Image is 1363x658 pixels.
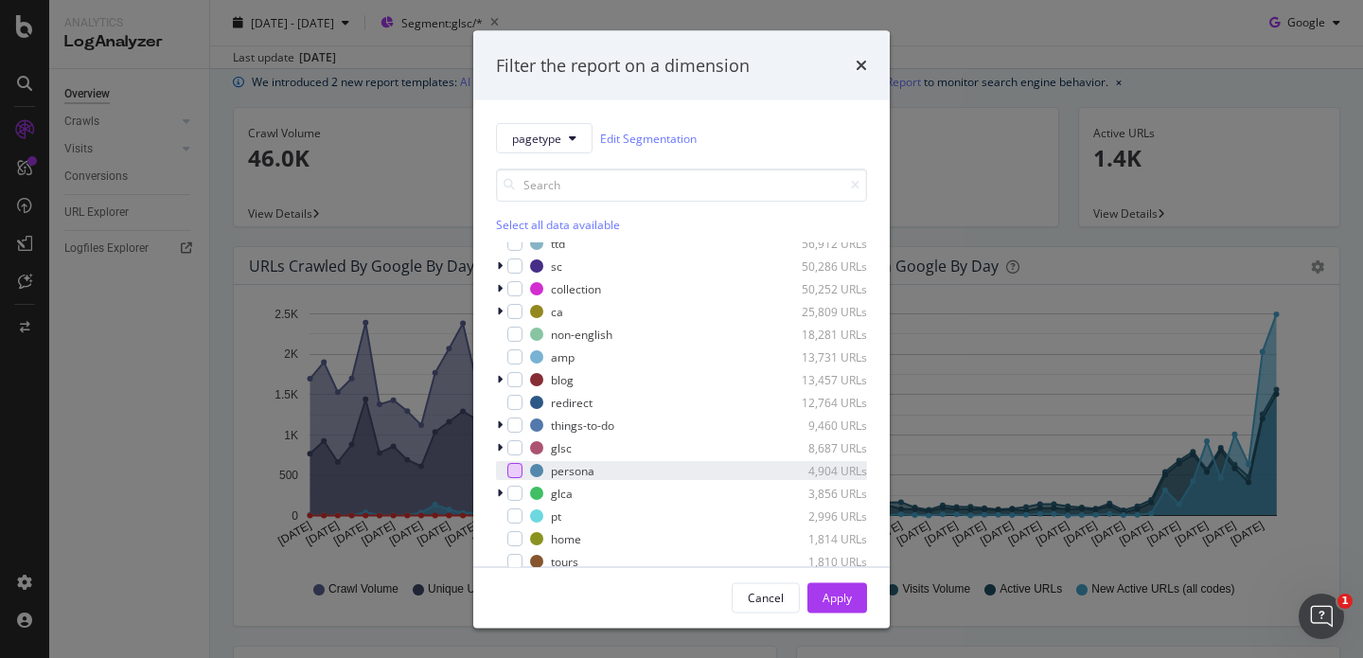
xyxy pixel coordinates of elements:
[774,235,867,251] div: 56,912 URLs
[551,280,601,296] div: collection
[551,235,565,251] div: ttd
[600,128,697,148] a: Edit Segmentation
[551,348,575,365] div: amp
[551,258,562,274] div: sc
[551,485,573,501] div: glca
[774,394,867,410] div: 12,764 URLs
[512,130,561,146] span: pagetype
[473,30,890,628] div: modal
[774,348,867,365] div: 13,731 URLs
[496,123,593,153] button: pagetype
[496,53,750,78] div: Filter the report on a dimension
[551,530,581,546] div: home
[551,439,572,455] div: glsc
[774,326,867,342] div: 18,281 URLs
[774,258,867,274] div: 50,286 URLs
[732,582,800,613] button: Cancel
[496,217,867,233] div: Select all data available
[748,589,784,605] div: Cancel
[774,280,867,296] div: 50,252 URLs
[774,371,867,387] div: 13,457 URLs
[774,530,867,546] div: 1,814 URLs
[551,371,574,387] div: blog
[774,303,867,319] div: 25,809 URLs
[774,553,867,569] div: 1,810 URLs
[551,462,594,478] div: persona
[1337,594,1353,609] span: 1
[551,507,561,524] div: pt
[774,439,867,455] div: 8,687 URLs
[856,53,867,78] div: times
[551,553,578,569] div: tours
[496,169,867,202] input: Search
[774,417,867,433] div: 9,460 URLs
[774,507,867,524] div: 2,996 URLs
[551,303,563,319] div: ca
[551,394,593,410] div: redirect
[551,326,612,342] div: non-english
[774,485,867,501] div: 3,856 URLs
[823,589,852,605] div: Apply
[1299,594,1344,639] iframe: Intercom live chat
[774,462,867,478] div: 4,904 URLs
[807,582,867,613] button: Apply
[551,417,614,433] div: things-to-do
